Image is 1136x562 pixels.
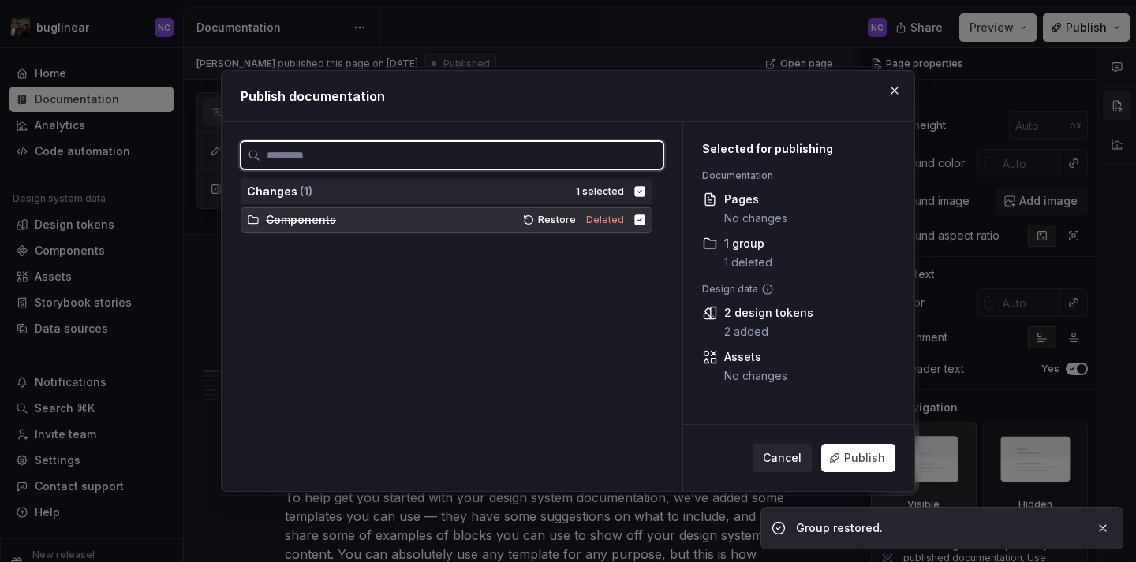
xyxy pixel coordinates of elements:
span: Restore [538,214,576,226]
div: No changes [724,368,787,384]
div: 1 selected [576,185,624,198]
button: Cancel [753,444,812,472]
div: 1 group [724,236,772,251]
span: Cancel [763,450,802,466]
button: Restore [518,212,583,228]
div: Changes [247,184,566,199]
span: ( 1 ) [300,184,312,198]
span: Publish [844,450,885,466]
h2: Publish documentation [241,87,895,106]
div: 2 added [724,324,813,340]
span: Components [266,212,336,228]
div: Selected for publishing [702,141,887,157]
div: 1 deleted [724,255,772,270]
div: Assets [724,349,787,365]
div: 2 design tokens [724,305,813,321]
div: Group restored. [796,520,1083,536]
span: Deleted [586,214,624,226]
div: Design data [702,283,887,296]
div: Pages [724,192,787,207]
div: Documentation [702,169,887,182]
div: No changes [724,210,787,226]
button: Publish [821,444,895,472]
